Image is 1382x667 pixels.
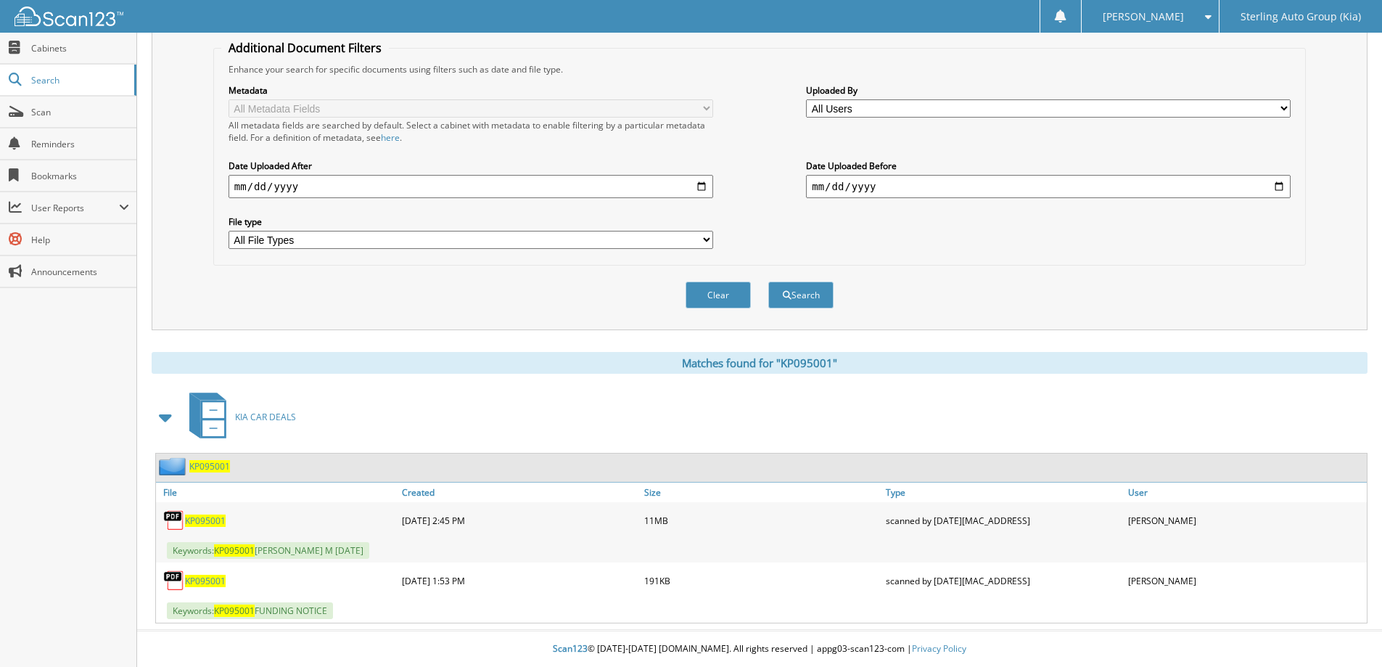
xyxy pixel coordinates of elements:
div: [PERSON_NAME] [1124,506,1367,535]
img: PDF.png [163,570,185,592]
span: Bookmarks [31,170,129,182]
label: File type [229,216,713,228]
img: scan123-logo-white.svg [15,7,123,26]
span: Scan [31,106,129,118]
input: end [806,175,1291,198]
span: Help [31,234,129,246]
span: KP095001 [214,544,255,557]
div: [DATE] 1:53 PM [398,566,641,595]
img: PDF.png [163,510,185,531]
div: 191KB [641,566,883,595]
span: Keywords: FUNDING NOTICE [167,602,333,619]
label: Date Uploaded After [229,160,713,172]
span: User Reports [31,202,119,214]
a: Size [641,483,883,502]
a: File [156,483,398,502]
iframe: Chat Widget [1309,597,1382,667]
span: Sterling Auto Group (Kia) [1241,12,1361,21]
span: Reminders [31,138,129,150]
a: Privacy Policy [912,642,966,655]
div: 11MB [641,506,883,535]
legend: Additional Document Filters [221,40,389,56]
div: [PERSON_NAME] [1124,566,1367,595]
label: Metadata [229,84,713,97]
span: KP095001 [214,605,255,617]
span: [PERSON_NAME] [1103,12,1184,21]
a: Created [398,483,641,502]
label: Date Uploaded Before [806,160,1291,172]
a: KP095001 [189,460,230,472]
div: © [DATE]-[DATE] [DOMAIN_NAME]. All rights reserved | appg03-scan123-com | [137,631,1382,667]
span: KIA CAR DEALS [235,411,296,423]
span: Search [31,74,127,86]
div: scanned by [DATE][MAC_ADDRESS] [882,566,1124,595]
span: Cabinets [31,42,129,54]
span: Announcements [31,266,129,278]
div: Matches found for "KP095001" [152,352,1367,374]
button: Clear [686,282,751,308]
a: Type [882,483,1124,502]
span: Scan123 [553,642,588,655]
a: KP095001 [185,575,226,587]
a: User [1124,483,1367,502]
div: Enhance your search for specific documents using filters such as date and file type. [221,63,1298,75]
div: All metadata fields are searched by default. Select a cabinet with metadata to enable filtering b... [229,119,713,144]
span: Keywords: [PERSON_NAME] M [DATE] [167,542,369,559]
label: Uploaded By [806,84,1291,97]
a: KP095001 [185,515,226,527]
img: folder2.png [159,457,189,475]
button: Search [768,282,834,308]
a: here [381,131,400,144]
div: [DATE] 2:45 PM [398,506,641,535]
div: scanned by [DATE][MAC_ADDRESS] [882,506,1124,535]
a: KIA CAR DEALS [181,388,296,446]
input: start [229,175,713,198]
